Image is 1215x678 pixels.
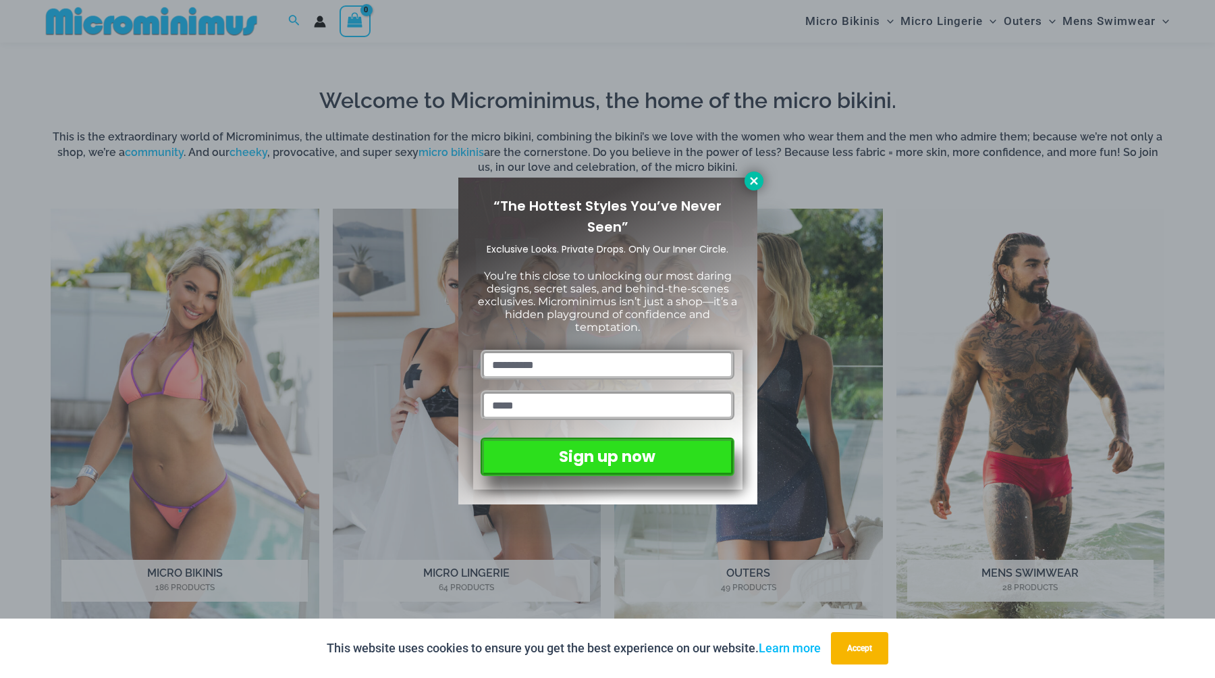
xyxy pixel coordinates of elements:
span: You’re this close to unlocking our most daring designs, secret sales, and behind-the-scenes exclu... [478,269,737,334]
span: Exclusive Looks. Private Drops. Only Our Inner Circle. [487,242,728,256]
a: Learn more [759,641,821,655]
button: Close [745,172,763,190]
button: Accept [831,632,888,664]
button: Sign up now [481,438,734,476]
p: This website uses cookies to ensure you get the best experience on our website. [327,638,821,658]
span: “The Hottest Styles You’ve Never Seen” [493,197,722,236]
